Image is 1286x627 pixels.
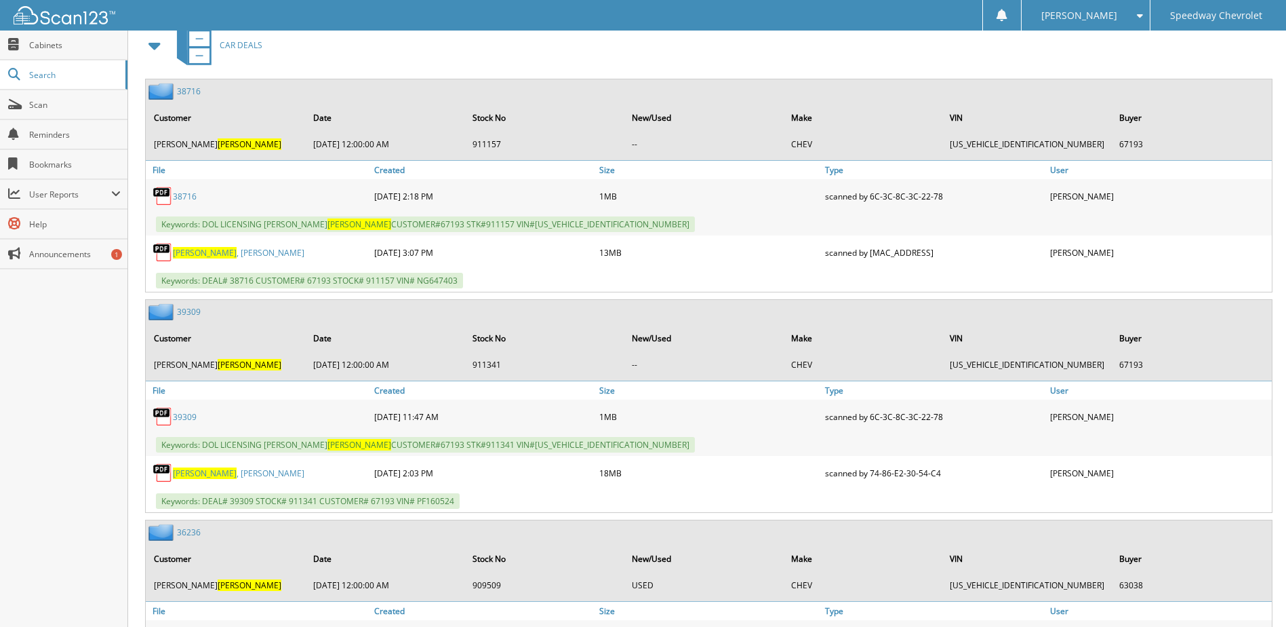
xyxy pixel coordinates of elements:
span: Announcements [29,248,121,260]
img: folder2.png [148,303,177,320]
th: Buyer [1112,104,1270,132]
a: CAR DEALS [169,18,262,72]
a: 36236 [177,527,201,538]
span: Keywords: DOL LICENSING [PERSON_NAME] CUSTOMER#67193 STK#911341 VIN#[US_VEHICLE_IDENTIFICATION_NU... [156,437,695,453]
span: Speedway Chevrolet [1170,12,1262,20]
a: 39309 [177,306,201,318]
th: Customer [147,324,305,352]
a: Size [596,602,821,620]
td: 63038 [1112,574,1270,596]
div: [PERSON_NAME] [1047,183,1272,210]
span: Bookmarks [29,159,121,170]
td: CHEV [784,354,942,376]
div: [DATE] 2:03 PM [371,459,596,487]
div: [PERSON_NAME] [1047,403,1272,430]
img: folder2.png [148,83,177,100]
img: PDF.png [153,406,173,427]
img: PDF.png [153,186,173,206]
span: Keywords: DEAL# 38716 CUSTOMER# 67193 STOCK# 911157 VIN# NG647403 [156,273,463,288]
img: PDF.png [153,242,173,263]
a: [PERSON_NAME], [PERSON_NAME] [173,468,304,479]
td: [US_VEHICLE_IDENTIFICATION_NUMBER] [943,574,1111,596]
td: 911341 [466,354,624,376]
th: Stock No [466,324,624,352]
td: [US_VEHICLE_IDENTIFICATION_NUMBER] [943,354,1111,376]
td: [DATE] 12:00:00 AM [306,574,464,596]
td: -- [625,133,783,155]
div: [PERSON_NAME] [1047,239,1272,266]
div: scanned by 6C-3C-8C-3C-22-78 [822,403,1047,430]
th: New/Used [625,104,783,132]
td: [DATE] 12:00:00 AM [306,354,464,376]
span: Cabinets [29,39,121,51]
td: 909509 [466,574,624,596]
th: Make [784,104,942,132]
th: VIN [943,104,1111,132]
span: [PERSON_NAME] [173,468,237,479]
th: Date [306,545,464,573]
div: 13MB [596,239,821,266]
th: Buyer [1112,545,1270,573]
td: [PERSON_NAME] [147,574,305,596]
span: [PERSON_NAME] [218,138,281,150]
a: 38716 [173,191,197,202]
span: [PERSON_NAME] [1041,12,1117,20]
a: Created [371,602,596,620]
th: Stock No [466,104,624,132]
th: Customer [147,545,305,573]
a: 39309 [173,411,197,423]
img: PDF.png [153,463,173,483]
th: VIN [943,324,1111,352]
td: 67193 [1112,354,1270,376]
th: Make [784,324,942,352]
td: [US_VEHICLE_IDENTIFICATION_NUMBER] [943,133,1111,155]
td: [PERSON_NAME] [147,354,305,376]
th: New/Used [625,545,783,573]
span: CAR DEALS [220,39,262,51]
a: User [1047,381,1272,400]
th: Make [784,545,942,573]
span: Help [29,218,121,230]
span: Keywords: DEAL# 39309 STOCK# 911341 CUSTOMER# 67193 VIN# PF160524 [156,493,460,509]
a: Created [371,161,596,179]
a: Type [822,602,1047,620]
a: Type [822,161,1047,179]
th: Customer [147,104,305,132]
a: User [1047,161,1272,179]
a: Created [371,381,596,400]
span: [PERSON_NAME] [173,247,237,259]
span: Keywords: DOL LICENSING [PERSON_NAME] CUSTOMER#67193 STK#911157 VIN#[US_VEHICLE_IDENTIFICATION_NU... [156,216,695,232]
th: Buyer [1112,324,1270,352]
a: Type [822,381,1047,400]
a: File [146,161,371,179]
td: USED [625,574,783,596]
th: Date [306,324,464,352]
span: [PERSON_NAME] [218,579,281,591]
td: 911157 [466,133,624,155]
div: 18MB [596,459,821,487]
span: Search [29,69,119,81]
a: File [146,602,371,620]
img: scan123-logo-white.svg [14,6,115,24]
a: Size [596,381,821,400]
div: scanned by 6C-3C-8C-3C-22-78 [822,183,1047,210]
span: [PERSON_NAME] [327,439,391,451]
img: folder2.png [148,524,177,541]
a: User [1047,602,1272,620]
a: Size [596,161,821,179]
div: [DATE] 11:47 AM [371,403,596,430]
span: User Reports [29,189,111,200]
div: 1MB [596,403,821,430]
a: 38716 [177,85,201,97]
th: Stock No [466,545,624,573]
td: CHEV [784,574,942,596]
th: New/Used [625,324,783,352]
div: scanned by 74-86-E2-30-54-C4 [822,459,1047,487]
div: 1 [111,249,122,260]
span: Scan [29,99,121,111]
div: [DATE] 2:18 PM [371,183,596,210]
th: VIN [943,545,1111,573]
span: [PERSON_NAME] [218,359,281,370]
td: [PERSON_NAME] [147,133,305,155]
td: CHEV [784,133,942,155]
